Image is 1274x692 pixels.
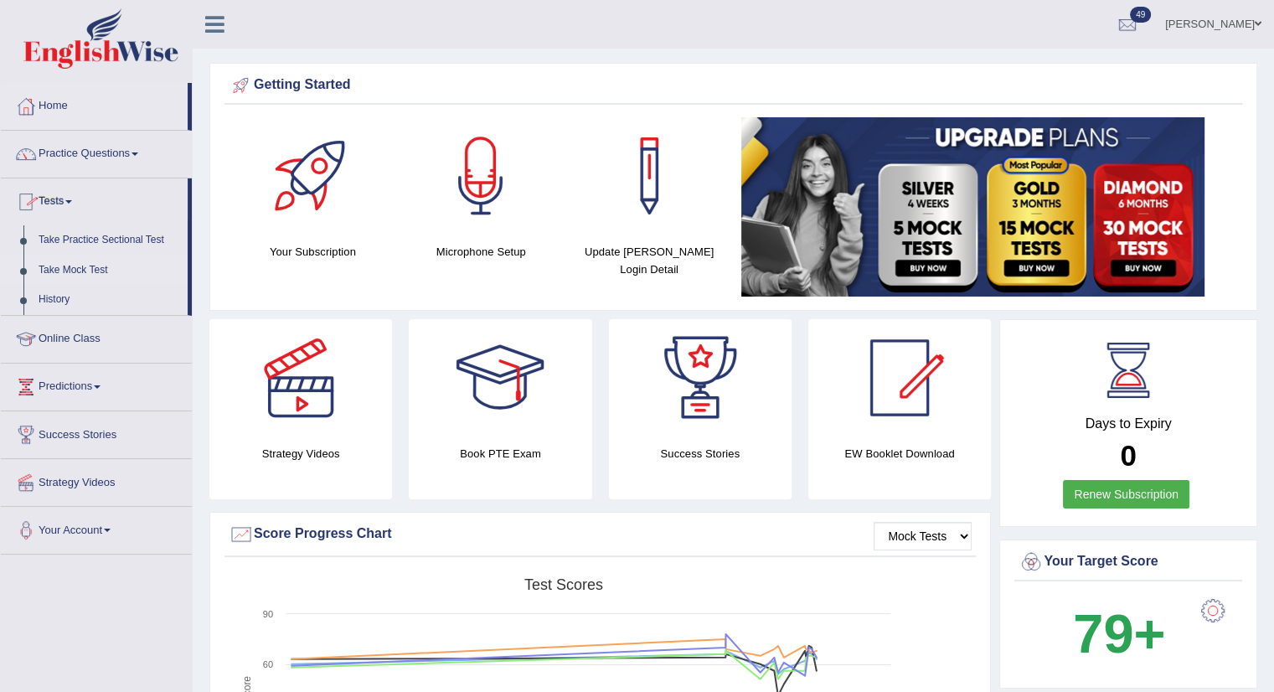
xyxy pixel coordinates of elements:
a: History [31,285,188,315]
a: Online Class [1,316,192,358]
img: small5.jpg [741,117,1204,297]
a: Your Account [1,507,192,549]
h4: Update [PERSON_NAME] Login Detail [574,243,725,278]
h4: Microphone Setup [405,243,557,261]
div: Getting Started [229,73,1238,98]
h4: Strategy Videos [209,445,392,462]
h4: Your Subscription [237,243,389,261]
text: 60 [263,659,273,669]
h4: Success Stories [609,445,792,462]
b: 79+ [1073,603,1165,664]
text: 90 [263,609,273,619]
h4: EW Booklet Download [808,445,991,462]
h4: Book PTE Exam [409,445,591,462]
span: 49 [1130,7,1151,23]
a: Success Stories [1,411,192,453]
a: Renew Subscription [1063,480,1189,509]
a: Take Practice Sectional Test [31,225,188,256]
a: Take Mock Test [31,256,188,286]
a: Predictions [1,364,192,405]
a: Home [1,83,188,125]
a: Practice Questions [1,131,192,173]
b: 0 [1120,439,1136,472]
div: Score Progress Chart [229,522,972,547]
h4: Days to Expiry [1019,416,1238,431]
div: Your Target Score [1019,550,1238,575]
a: Tests [1,178,188,220]
tspan: Test scores [524,576,603,593]
a: Strategy Videos [1,459,192,501]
